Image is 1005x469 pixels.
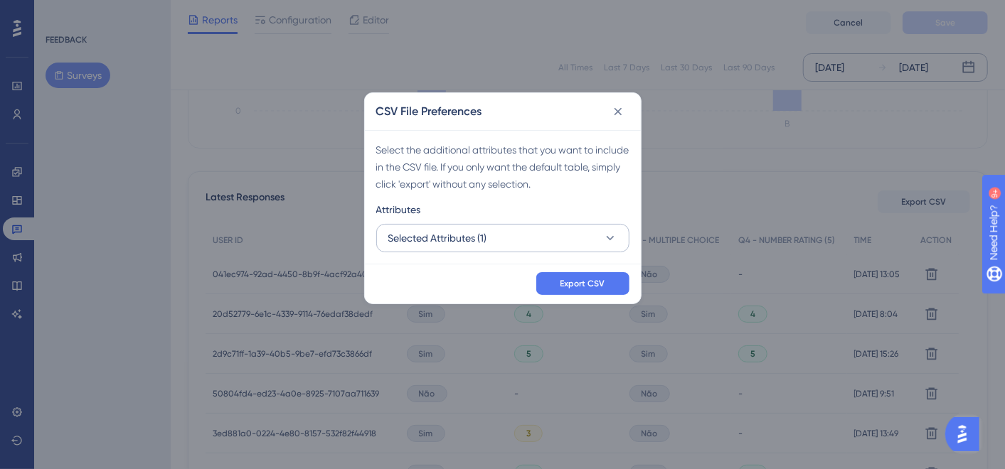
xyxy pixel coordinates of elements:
iframe: UserGuiding AI Assistant Launcher [945,413,988,455]
span: Attributes [376,201,421,218]
h2: CSV File Preferences [376,103,482,120]
span: Selected Attributes (1) [388,230,487,247]
div: Select the additional attributes that you want to include in the CSV file. If you only want the d... [376,141,629,193]
span: Need Help? [33,4,89,21]
div: 9+ [97,7,105,18]
span: Export CSV [560,278,605,289]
